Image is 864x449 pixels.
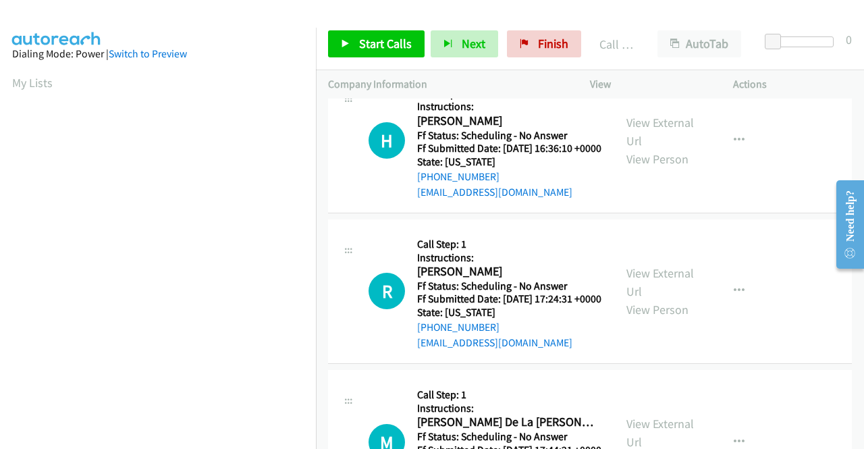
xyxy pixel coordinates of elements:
h1: H [369,122,405,159]
div: 0 [846,30,852,49]
a: View External Url [626,265,694,299]
h1: R [369,273,405,309]
h5: Ff Submitted Date: [DATE] 16:36:10 +0000 [417,142,601,155]
p: View [590,76,709,93]
h5: State: [US_STATE] [417,155,601,169]
p: Actions [733,76,852,93]
a: [EMAIL_ADDRESS][DOMAIN_NAME] [417,336,572,349]
h2: [PERSON_NAME] [417,264,597,280]
iframe: Resource Center [826,171,864,278]
a: [PHONE_NUMBER] [417,170,500,183]
div: Dialing Mode: Power | [12,46,304,62]
span: Finish [538,36,568,51]
a: Finish [507,30,581,57]
h5: Call Step: 1 [417,238,601,251]
p: Company Information [328,76,566,93]
a: [PHONE_NUMBER] [417,321,500,334]
h5: State: [US_STATE] [417,306,601,319]
h5: Ff Submitted Date: [DATE] 17:24:31 +0000 [417,292,601,306]
span: Start Calls [359,36,412,51]
a: View Person [626,151,688,167]
a: View Person [626,302,688,317]
div: The call is yet to be attempted [369,122,405,159]
h5: Instructions: [417,100,601,113]
span: Next [462,36,485,51]
button: Next [431,30,498,57]
a: Switch to Preview [109,47,187,60]
p: Call Completed [599,35,633,53]
h5: Call Step: 1 [417,388,601,402]
h5: Ff Status: Scheduling - No Answer [417,430,601,444]
a: Start Calls [328,30,425,57]
h5: Ff Status: Scheduling - No Answer [417,129,601,142]
div: Delay between calls (in seconds) [772,36,834,47]
h2: [PERSON_NAME] De La [PERSON_NAME] [417,415,597,430]
a: View External Url [626,115,694,149]
button: AutoTab [657,30,741,57]
h2: [PERSON_NAME] [417,113,597,129]
a: [EMAIL_ADDRESS][DOMAIN_NAME] [417,186,572,199]
h5: Instructions: [417,251,601,265]
a: My Lists [12,75,53,90]
h5: Instructions: [417,402,601,415]
h5: Ff Status: Scheduling - No Answer [417,280,601,293]
div: The call is yet to be attempted [369,273,405,309]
